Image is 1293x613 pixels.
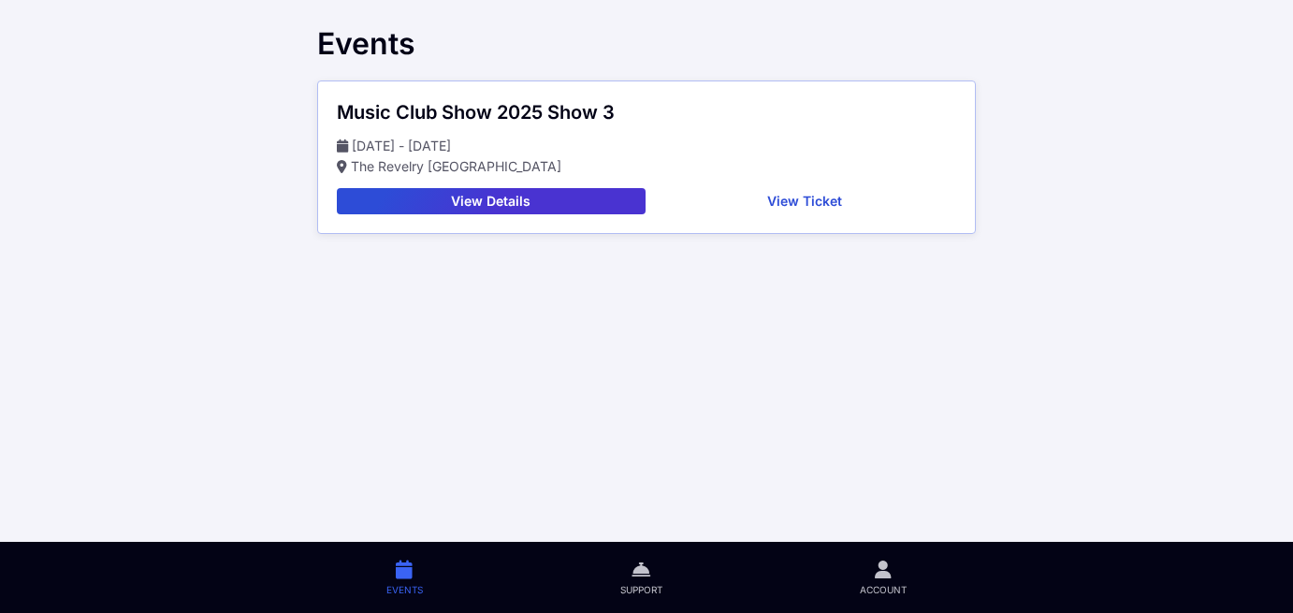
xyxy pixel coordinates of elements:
span: Support [620,583,662,596]
span: Events [386,583,423,596]
p: The Revelry [GEOGRAPHIC_DATA] [337,156,956,177]
p: [DATE] - [DATE] [337,136,956,156]
a: Support [521,542,761,613]
a: Events [287,542,521,613]
a: Account [762,542,1006,613]
div: Events [317,26,976,62]
div: Music Club Show 2025 Show 3 [337,100,956,124]
button: View Details [337,188,646,214]
span: Account [860,583,907,596]
button: View Ticket [653,188,957,214]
